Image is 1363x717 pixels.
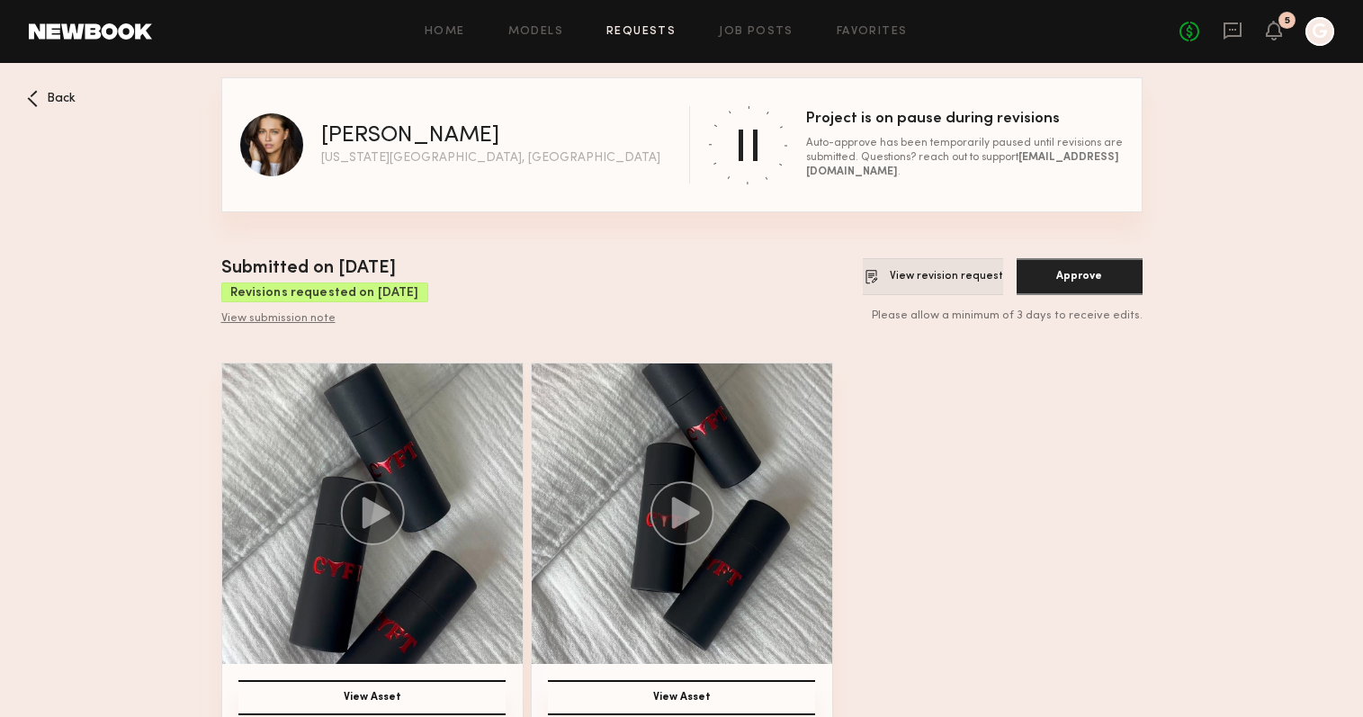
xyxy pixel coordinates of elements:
[806,112,1124,127] div: Project is on pause during revisions
[719,26,794,38] a: Job Posts
[548,680,815,715] button: View Asset
[321,152,660,165] div: [US_STATE][GEOGRAPHIC_DATA], [GEOGRAPHIC_DATA]
[806,136,1124,179] div: Auto-approve has been temporarily paused until revisions are submitted. Questions? reach out to s...
[221,282,428,302] div: Revisions requested on [DATE]
[1017,258,1143,295] button: Approve
[221,255,428,282] div: Submitted on [DATE]
[425,26,465,38] a: Home
[837,26,908,38] a: Favorites
[606,26,676,38] a: Requests
[1305,17,1334,46] a: G
[508,26,563,38] a: Models
[806,152,1119,177] b: [EMAIL_ADDRESS][DOMAIN_NAME]
[221,312,428,327] div: View submission note
[863,258,1003,295] button: View revision request
[532,363,832,664] img: Asset
[321,125,499,148] div: [PERSON_NAME]
[863,309,1143,324] div: Please allow a minimum of 3 days to receive edits.
[222,363,523,664] img: Asset
[238,680,506,715] button: View Asset
[47,93,76,105] span: Back
[1285,16,1290,26] div: 5
[240,113,303,176] img: Marlee M profile picture.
